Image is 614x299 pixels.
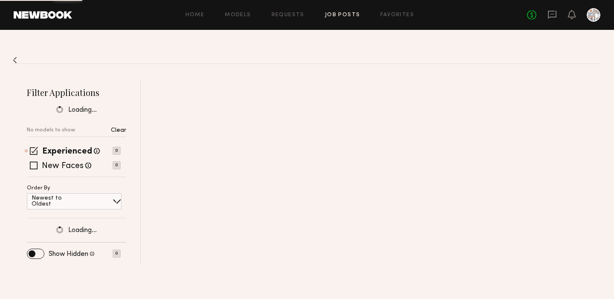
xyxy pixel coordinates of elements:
[32,195,82,207] p: Newest to Oldest
[27,128,75,133] p: No models to show
[42,148,92,156] label: Experienced
[13,57,17,64] img: Back to previous page
[113,147,121,155] p: 0
[27,186,50,191] p: Order By
[68,107,97,114] span: Loading…
[325,12,360,18] a: Job Posts
[49,251,88,258] label: Show Hidden
[111,128,126,134] p: Clear
[185,12,205,18] a: Home
[225,12,251,18] a: Models
[272,12,304,18] a: Requests
[380,12,414,18] a: Favorites
[42,162,84,171] label: New Faces
[113,250,121,258] p: 0
[113,161,121,169] p: 0
[27,87,126,98] h2: Filter Applications
[68,227,97,234] span: Loading…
